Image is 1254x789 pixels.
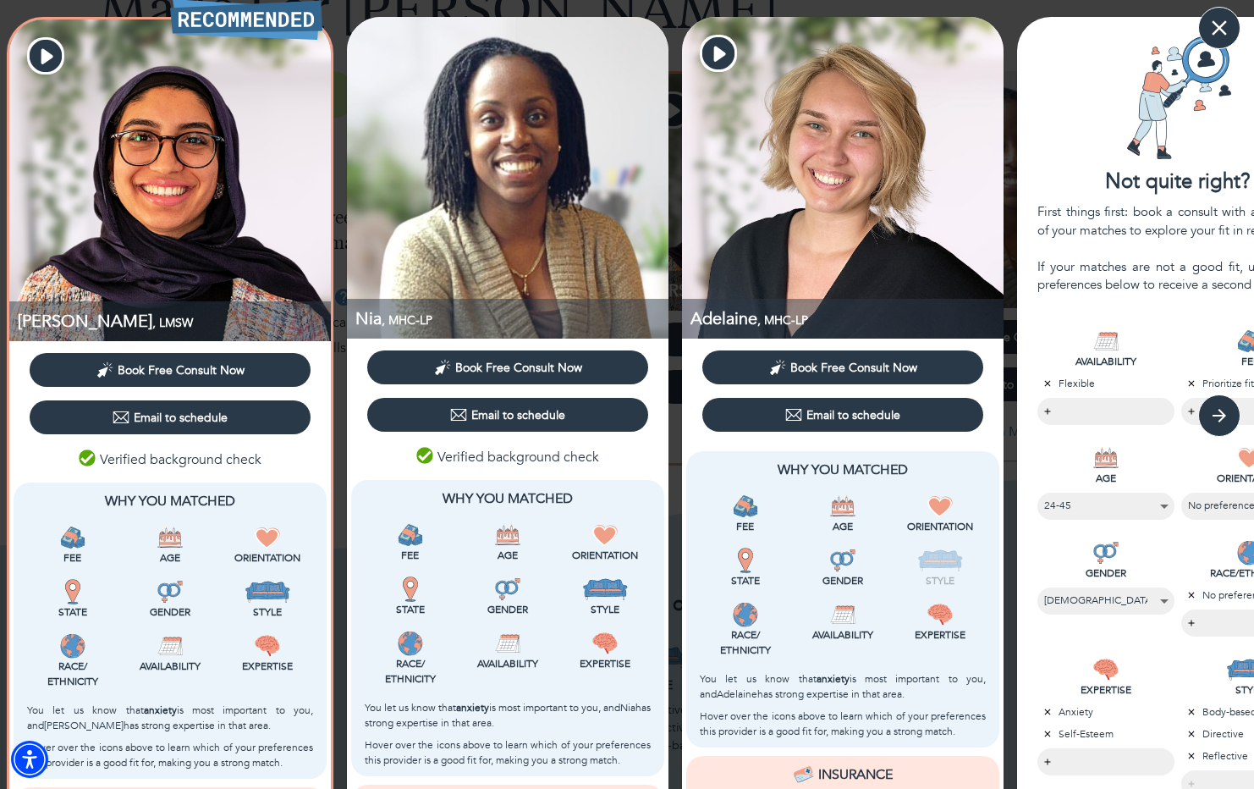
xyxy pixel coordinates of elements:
p: Why You Matched [27,491,313,511]
p: AVAILABILITY [1037,354,1174,369]
p: Verified background check [79,450,261,470]
p: State [700,573,790,588]
p: Self-Esteem [1037,726,1174,742]
img: Gender [495,577,520,602]
b: anxiety [456,701,489,715]
p: Gender [462,602,553,617]
img: State [60,579,85,604]
img: Card icon [1114,34,1241,161]
img: Gender [830,548,855,573]
span: , MHC-LP [757,312,808,328]
p: You let us know that is most important to you, and [PERSON_NAME] has strong expertise in that area. [27,703,313,733]
img: Fee [60,525,85,550]
div: This provider is licensed to work in your state. [365,577,455,617]
img: Orientation [255,525,280,550]
span: Book Free Consult Now [118,362,245,378]
p: Adelaine [690,307,1004,330]
img: GENDER [1093,540,1119,566]
p: Availability [124,659,215,674]
img: Gender [157,579,183,604]
p: AGE [1037,471,1174,486]
img: Availability [495,631,520,656]
p: Style [560,602,651,617]
img: AVAILABILITY [1093,328,1119,354]
img: Race/<br />Ethnicity [733,602,758,627]
img: EXPERTISE [1093,657,1119,682]
p: Fee [700,519,790,534]
button: Book Free Consult Now [367,350,648,384]
img: AGE [1093,445,1119,471]
p: You let us know that is most important to you, and Nia has strong expertise in that area. [365,700,651,731]
p: Age [797,519,888,534]
img: Fee [398,522,423,548]
b: anxiety [144,703,177,717]
button: Email to schedule [30,400,311,434]
p: Why You Matched [365,488,651,509]
img: Expertise [255,633,280,659]
p: Fee [365,548,455,563]
button: Book Free Consult Now [702,350,983,384]
img: Expertise [927,602,953,627]
p: Gender [124,604,215,620]
p: Fee [27,550,118,566]
p: Age [124,550,215,566]
p: LMSW [18,310,331,333]
img: Style [917,548,964,573]
p: Style [895,573,986,588]
img: Style [245,579,291,604]
img: Availability [157,633,183,659]
img: Age [157,525,183,550]
p: Expertise [895,627,986,643]
p: Race/ Ethnicity [27,659,118,689]
button: Email to schedule [367,398,648,432]
img: Mariam Abukwaik profile [9,19,331,341]
p: State [365,602,455,617]
p: EXPERTISE [1037,682,1174,698]
div: This provider is licensed to work in your state. [700,548,790,588]
p: Race/ Ethnicity [365,656,455,687]
img: Race/<br />Ethnicity [60,633,85,659]
p: MHC-LP [355,307,668,330]
img: Fee [733,494,758,519]
p: Gender [797,573,888,588]
p: Style [223,604,313,620]
div: Email to schedule [113,409,228,426]
p: Verified background check [416,447,599,467]
p: Flexible [1037,376,1174,391]
b: anxiety [817,672,850,686]
span: , MHC-LP [382,312,432,328]
img: State [398,577,423,602]
p: You let us know that is most important to you, and Adelaine has strong expertise in that area. [700,671,986,702]
span: Book Free Consult Now [790,360,917,376]
div: Email to schedule [785,406,900,423]
p: Orientation [223,550,313,566]
p: GENDER [1037,566,1174,581]
button: Email to schedule [702,398,983,432]
p: Expertise [560,656,651,671]
img: Age [495,522,520,548]
p: Availability [462,656,553,671]
p: Hover over the icons above to learn which of your preferences this provider is a good fit for, ma... [365,737,651,768]
p: Hover over the icons above to learn which of your preferences this provider is a good fit for, ma... [27,740,313,770]
div: Email to schedule [450,406,565,423]
img: Style [582,577,629,602]
p: Orientation [560,548,651,563]
div: Accessibility Menu [11,741,48,778]
img: Availability [830,602,855,627]
p: Race/ Ethnicity [700,627,790,658]
p: Hover over the icons above to learn which of your preferences this provider is a good fit for, ma... [700,709,986,739]
p: Age [462,548,553,563]
p: Why You Matched [700,460,986,480]
p: Expertise [223,659,313,674]
span: , LMSW [152,315,193,331]
img: Adelaine Zuks profile [682,17,1004,339]
img: Expertise [592,631,618,656]
p: State [27,604,118,620]
p: Orientation [895,519,986,534]
img: Nia Millington profile [347,17,668,339]
p: Anxiety [1037,704,1174,720]
img: Race/<br />Ethnicity [398,631,423,656]
span: Book Free Consult Now [455,360,582,376]
img: Age [830,494,855,519]
img: Orientation [927,494,953,519]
